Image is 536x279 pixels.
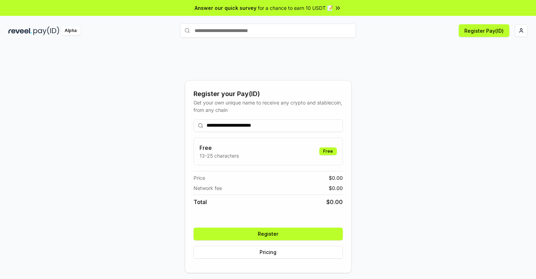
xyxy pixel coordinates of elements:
[258,4,333,12] span: for a chance to earn 10 USDT 📝
[200,152,239,159] p: 13-25 characters
[61,26,80,35] div: Alpha
[194,246,343,259] button: Pricing
[194,89,343,99] div: Register your Pay(ID)
[329,174,343,182] span: $ 0.00
[194,99,343,114] div: Get your own unique name to receive any crypto and stablecoin, from any chain
[329,184,343,192] span: $ 0.00
[326,198,343,206] span: $ 0.00
[8,26,32,35] img: reveel_dark
[319,147,337,155] div: Free
[195,4,256,12] span: Answer our quick survey
[194,228,343,240] button: Register
[459,24,509,37] button: Register Pay(ID)
[33,26,59,35] img: pay_id
[194,184,222,192] span: Network fee
[200,144,239,152] h3: Free
[194,174,205,182] span: Price
[194,198,207,206] span: Total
